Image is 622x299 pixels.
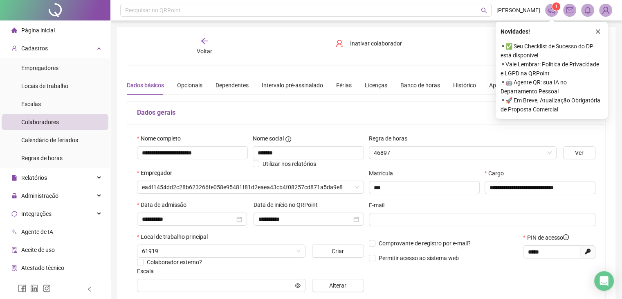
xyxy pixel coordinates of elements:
span: ⚬ 🚀 Em Breve, Atualização Obrigatória de Proposta Comercial [501,96,603,114]
span: left [87,286,92,292]
label: Cargo [485,169,509,178]
span: Empregadores [21,65,58,71]
span: Escalas [21,101,41,107]
span: ⚬ Vale Lembrar: Política de Privacidade e LGPD na QRPoint [501,60,603,78]
span: close [595,29,601,34]
label: Nome completo [137,134,186,143]
button: Inativar colaborador [329,37,408,50]
span: Integrações [21,211,52,217]
div: Intervalo pré-assinalado [262,81,323,90]
div: Histórico [453,81,476,90]
span: Voltar [197,48,212,54]
span: info-circle [285,136,291,142]
span: Regras de horas [21,155,63,161]
div: Opcionais [177,81,202,90]
span: notification [548,7,555,14]
label: E-mail [369,201,390,210]
span: 46897 [374,147,552,159]
span: 61919 [142,245,301,257]
span: mail [566,7,573,14]
label: Regra de horas [369,134,413,143]
span: sync [11,211,17,217]
span: [PERSON_NAME] [496,6,540,15]
span: search [481,7,487,14]
div: Férias [336,81,352,90]
label: Escala [137,267,159,276]
span: eye [295,283,301,288]
span: home [11,27,17,33]
span: ea4f1454dd2c28b623266fe058e95481f81d2eaea43cb4f08257cd871a5da9e8 [142,181,359,193]
span: Calendário de feriados [21,137,78,143]
span: Cadastros [21,45,48,52]
span: Agente de IA [21,229,53,235]
label: Local de trabalho principal [137,232,213,241]
span: Colaborador externo? [147,259,202,265]
label: Empregador [137,168,177,177]
button: Alterar [312,279,364,292]
span: solution [11,265,17,271]
sup: 1 [552,2,560,11]
span: Nome social [253,134,284,143]
span: Atestado técnico [21,265,64,271]
span: Ver [575,148,584,157]
img: 81675 [600,4,612,16]
div: Dados básicos [127,81,164,90]
span: Página inicial [21,27,55,34]
span: Colaboradores [21,119,59,125]
span: ⚬ 🤖 Agente QR: sua IA no Departamento Pessoal [501,78,603,96]
div: Banco de horas [400,81,440,90]
span: Inativar colaborador [350,39,402,48]
span: user-add [11,45,17,51]
span: linkedin [30,284,38,292]
span: Alterar [329,281,346,290]
span: Comprovante de registro por e-mail? [379,240,471,247]
span: audit [11,247,17,253]
span: facebook [18,284,26,292]
div: Licenças [365,81,387,90]
span: lock [11,193,17,199]
span: Locais de trabalho [21,83,68,89]
span: PIN de acesso [527,233,569,242]
div: Dependentes [216,81,249,90]
div: Apontamentos [489,81,527,90]
span: Novidades ! [501,27,530,36]
span: 1 [555,4,558,9]
label: Data de admissão [137,200,192,209]
span: arrow-left [200,37,209,45]
span: instagram [43,284,51,292]
div: Open Intercom Messenger [594,271,614,291]
button: Salvar [491,37,534,50]
span: Administração [21,193,58,199]
h5: Dados gerais [137,108,595,118]
span: Permitir acesso ao sistema web [379,255,459,261]
span: info-circle [563,234,569,240]
span: ⚬ ✅ Seu Checklist de Sucesso do DP está disponível [501,42,603,60]
span: Aceite de uso [21,247,55,253]
button: Criar [312,245,364,258]
label: Matrícula [369,169,398,178]
button: Ver [563,146,595,159]
span: user-delete [335,39,344,48]
label: Data de início no QRPoint [254,200,323,209]
span: file [11,175,17,181]
span: Relatórios [21,174,47,181]
span: Utilizar nos relatórios [263,161,316,167]
span: Criar [332,247,344,256]
span: bell [584,7,591,14]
